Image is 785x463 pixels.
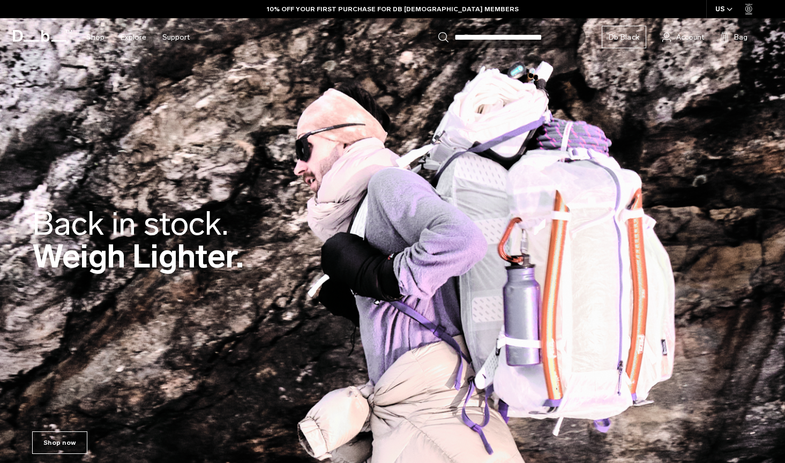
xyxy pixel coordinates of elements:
h2: Weigh Lighter. [32,207,244,273]
a: Shop now [32,431,87,454]
span: Account [676,32,704,43]
span: Bag [734,32,747,43]
nav: Main Navigation [78,18,198,56]
a: Db Black [602,26,646,48]
a: 10% OFF YOUR FIRST PURCHASE FOR DB [DEMOGRAPHIC_DATA] MEMBERS [267,4,519,14]
a: Support [162,18,190,56]
a: Explore [121,18,146,56]
button: Bag [720,31,747,43]
a: Account [662,31,704,43]
span: Back in stock. [32,204,228,243]
a: Shop [86,18,104,56]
